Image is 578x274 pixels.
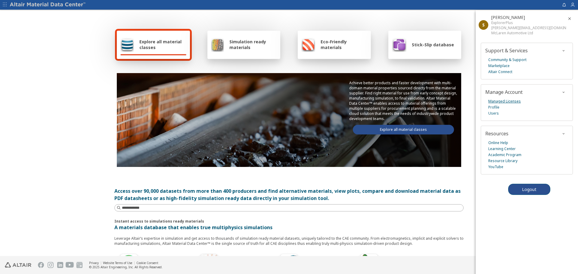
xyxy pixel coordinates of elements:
a: Users [488,110,499,116]
img: Stick-Slip database [392,37,406,52]
a: Privacy [89,261,99,265]
span: Support & Services [485,47,528,54]
p: Achieve better products and faster development with multi-domain material properties sourced dire... [349,80,458,121]
div: [PERSON_NAME][EMAIL_ADDRESS][DOMAIN_NAME] [491,25,566,30]
span: Eco-Friendly materials [321,39,367,50]
a: Altair Connect [488,69,512,75]
a: Website Terms of Use [103,261,132,265]
span: Logout [522,186,536,192]
span: Manage Account [485,89,523,95]
a: Online Help [488,140,508,146]
a: Learning Center [488,146,516,152]
a: Cookie Consent [136,261,158,265]
a: YouTube [488,164,503,170]
img: Explore all material classes [120,37,134,52]
img: Altair Engineering [5,262,31,268]
span: Stefan Sedonja [491,14,525,20]
div: Access over 90,000 datasets from more than 400 producers and find alternative materials, view plo... [114,187,464,202]
span: Simulation ready materials [229,39,277,50]
img: Eco-Friendly materials [301,37,315,52]
img: Simulation ready materials [211,37,224,52]
a: Profile [488,104,499,110]
button: Logout [508,184,550,195]
a: Marketplace [488,63,510,69]
div: ExplorerPlus [491,20,566,25]
a: Managed Licenses [488,98,521,104]
p: Leverage Altair’s expertise in simulation and get access to thousands of simulation ready materia... [114,236,464,246]
div: © 2025 Altair Engineering, Inc. All Rights Reserved. [89,265,163,269]
a: Academic Program [488,152,521,158]
a: Community & Support [488,57,527,63]
a: Explore all material classes [353,125,454,134]
div: McLaren Automotive Ltd [491,30,566,35]
span: Stick-Slip database [412,42,454,48]
p: A materials database that enables true multiphysics simulations [114,224,464,231]
span: S [482,22,485,28]
img: Altair Material Data Center [10,2,86,8]
p: Instant access to simulations ready materials [114,219,464,224]
span: Explore all material classes [139,39,186,50]
a: Resource Library [488,158,517,164]
span: Resources [485,130,508,137]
